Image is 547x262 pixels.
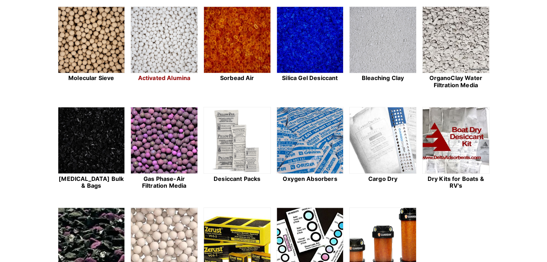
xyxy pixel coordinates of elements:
a: Oxygen Absorbers [277,107,344,190]
h2: Silica Gel Desiccant [277,75,344,81]
h2: Desiccant Packs [204,176,271,182]
h2: Dry Kits for Boats & RV's [422,176,489,189]
h2: Oxygen Absorbers [277,176,344,182]
a: Cargo Dry [349,107,416,190]
h2: Molecular Sieve [58,75,125,81]
h2: Activated Alumina [131,75,198,81]
h2: [MEDICAL_DATA] Bulk & Bags [58,176,125,189]
h2: Gas Phase-Air Filtration Media [131,176,198,189]
h2: Cargo Dry [349,176,416,182]
h2: OrganoClay Water Filtration Media [422,75,489,88]
a: Silica Gel Desiccant [277,6,344,90]
a: Bleaching Clay [349,6,416,90]
h2: Bleaching Clay [349,75,416,81]
a: OrganoClay Water Filtration Media [422,6,489,90]
a: Molecular Sieve [58,6,125,90]
a: Sorbead Air [204,6,271,90]
a: Dry Kits for Boats & RV's [422,107,489,190]
a: Desiccant Packs [204,107,271,190]
a: Activated Alumina [131,6,198,90]
h2: Sorbead Air [204,75,271,81]
a: [MEDICAL_DATA] Bulk & Bags [58,107,125,190]
a: Gas Phase-Air Filtration Media [131,107,198,190]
